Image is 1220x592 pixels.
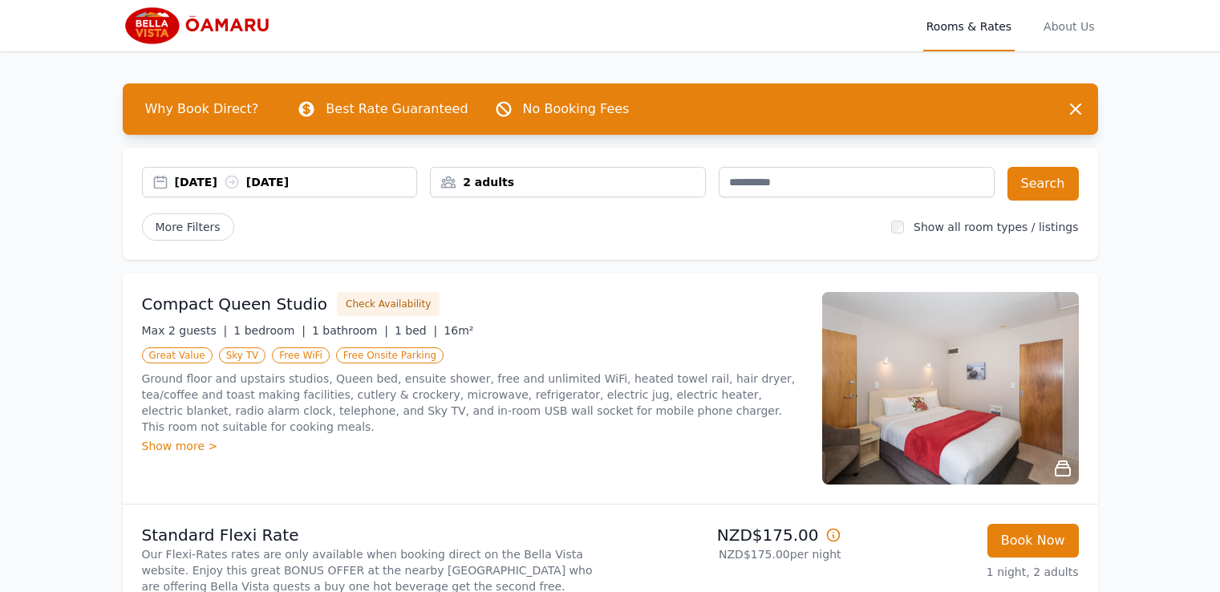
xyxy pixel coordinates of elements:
[336,347,444,363] span: Free Onsite Parking
[142,524,604,546] p: Standard Flexi Rate
[123,6,277,45] img: Bella Vista Oamaru
[617,546,841,562] p: NZD$175.00 per night
[233,324,306,337] span: 1 bedroom |
[326,99,468,119] p: Best Rate Guaranteed
[142,213,234,241] span: More Filters
[219,347,266,363] span: Sky TV
[395,324,437,337] span: 1 bed |
[142,293,328,315] h3: Compact Queen Studio
[175,174,417,190] div: [DATE] [DATE]
[142,438,803,454] div: Show more >
[132,93,272,125] span: Why Book Direct?
[914,221,1078,233] label: Show all room types / listings
[617,524,841,546] p: NZD$175.00
[854,564,1079,580] p: 1 night, 2 adults
[431,174,705,190] div: 2 adults
[444,324,473,337] span: 16m²
[987,524,1079,558] button: Book Now
[312,324,388,337] span: 1 bathroom |
[142,371,803,435] p: Ground floor and upstairs studios, Queen bed, ensuite shower, free and unlimited WiFi, heated tow...
[272,347,330,363] span: Free WiFi
[142,347,213,363] span: Great Value
[1007,167,1079,201] button: Search
[337,292,440,316] button: Check Availability
[523,99,630,119] p: No Booking Fees
[142,324,228,337] span: Max 2 guests |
